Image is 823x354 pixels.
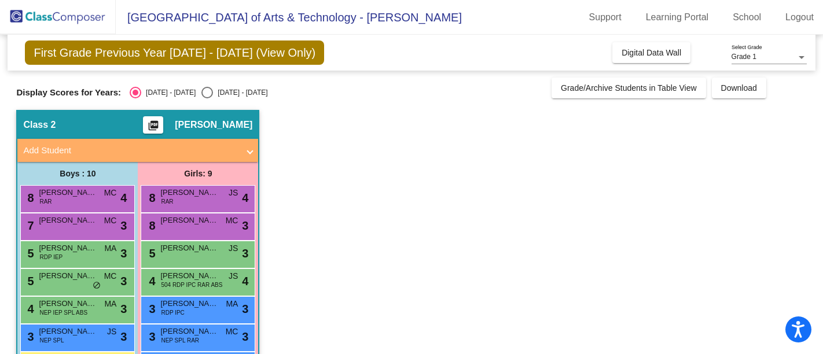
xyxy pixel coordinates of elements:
span: JS [229,270,238,282]
span: 8 [24,191,34,204]
mat-expansion-panel-header: Add Student [17,139,258,162]
span: 3 [120,245,127,262]
span: MC [226,215,238,227]
span: 504 RDP IPC RAR ABS [161,281,222,289]
span: 8 [146,191,155,204]
span: MA [104,242,116,255]
span: RAR [39,197,52,206]
span: First Grade Previous Year [DATE] - [DATE] (View Only) [25,40,324,65]
span: 4 [242,189,248,207]
span: MA [104,298,116,310]
span: MC [104,215,117,227]
span: 3 [120,328,127,345]
span: [PERSON_NAME] [39,215,97,226]
mat-panel-title: Add Student [23,144,238,157]
span: JS [107,326,116,338]
span: Class 2 [23,119,56,131]
span: 7 [24,219,34,232]
span: RAR [161,197,173,206]
span: RDP IPC [161,308,184,317]
span: MC [226,326,238,338]
mat-radio-group: Select an option [130,87,267,98]
span: 3 [120,272,127,290]
span: MC [104,270,117,282]
span: 3 [120,217,127,234]
span: Display Scores for Years: [16,87,121,98]
span: [PERSON_NAME] [PERSON_NAME] [160,270,218,282]
button: Digital Data Wall [612,42,690,63]
button: Grade/Archive Students in Table View [552,78,706,98]
a: School [723,8,770,27]
span: MC [104,187,117,199]
span: [PERSON_NAME] [175,119,252,131]
span: 3 [242,245,248,262]
span: [PERSON_NAME] [39,270,97,282]
span: MA [226,298,238,310]
span: 4 [146,275,155,287]
span: Grade/Archive Students in Table View [561,83,697,93]
div: Girls: 9 [138,162,258,185]
div: Boys : 10 [17,162,138,185]
span: [PERSON_NAME] [160,298,218,309]
span: 3 [146,330,155,343]
span: [PERSON_NAME] [160,187,218,198]
div: [DATE] - [DATE] [213,87,267,98]
span: 5 [146,247,155,260]
span: 3 [242,328,248,345]
span: 3 [146,303,155,315]
span: [PERSON_NAME] [39,242,97,254]
span: 5 [24,247,34,260]
span: JS [229,187,238,199]
span: do_not_disturb_alt [93,281,101,290]
span: 3 [242,300,248,318]
span: 5 [24,275,34,287]
a: Support [580,8,631,27]
span: 4 [242,272,248,290]
span: [GEOGRAPHIC_DATA] of Arts & Technology - [PERSON_NAME] [116,8,462,27]
a: Logout [776,8,823,27]
span: NEP SPL RAR [161,336,199,345]
button: Download [712,78,766,98]
span: Grade 1 [732,53,756,61]
span: NEP IEP SPL ABS [39,308,87,317]
span: Digital Data Wall [622,48,681,57]
span: Download [721,83,757,93]
span: JS [229,242,238,255]
span: [PERSON_NAME] [160,326,218,337]
span: [PERSON_NAME] [39,298,97,309]
span: 3 [242,217,248,234]
span: [PERSON_NAME] [160,215,218,226]
mat-icon: picture_as_pdf [146,120,160,136]
span: NEP SPL [39,336,64,345]
button: Print Students Details [143,116,163,134]
span: 4 [120,189,127,207]
span: 3 [120,300,127,318]
span: [PERSON_NAME] [PERSON_NAME] [39,326,97,337]
div: [DATE] - [DATE] [141,87,196,98]
a: Learning Portal [637,8,718,27]
span: [PERSON_NAME] [39,187,97,198]
span: [PERSON_NAME] [160,242,218,254]
span: RDP IEP [39,253,63,261]
span: 4 [24,303,34,315]
span: 8 [146,219,155,232]
span: 3 [24,330,34,343]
